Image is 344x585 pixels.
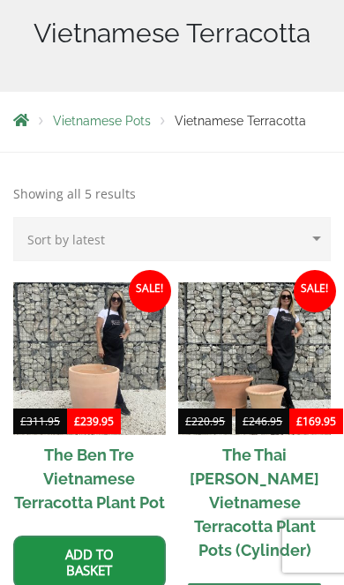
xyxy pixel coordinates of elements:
span: £ [185,414,191,429]
nav: Breadcrumbs [13,111,331,132]
del: - [178,411,289,435]
bdi: 239.95 [74,414,114,429]
bdi: 246.95 [243,414,282,429]
span: Sale! [294,270,336,312]
h1: Vietnamese Terracotta [13,18,331,49]
span: £ [74,414,80,429]
span: £ [243,414,249,429]
p: Showing all 5 results [13,184,136,205]
a: Sale! £220.95-£246.95 £169.95-£189.95 The Thai [PERSON_NAME] Vietnamese Terracotta Plant Pots (Cy... [178,282,331,570]
span: £ [296,414,303,429]
img: The Ben Tre Vietnamese Terracotta Plant Pot [13,282,166,435]
bdi: 311.95 [20,414,60,429]
h2: The Thai [PERSON_NAME] Vietnamese Terracotta Plant Pots (Cylinder) [178,435,331,570]
bdi: 169.95 [296,414,336,429]
span: £ [20,414,26,429]
a: Vietnamese Pots [53,114,151,128]
span: Vietnamese Terracotta [175,114,306,128]
img: The Thai Binh Vietnamese Terracotta Plant Pots (Cylinder) [178,282,331,435]
select: Shop order [13,217,331,261]
a: Sale! The Ben Tre Vietnamese Terracotta Plant Pot [13,282,166,522]
bdi: 220.95 [185,414,225,429]
span: Sale! [129,270,171,312]
h2: The Ben Tre Vietnamese Terracotta Plant Pot [13,435,166,522]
